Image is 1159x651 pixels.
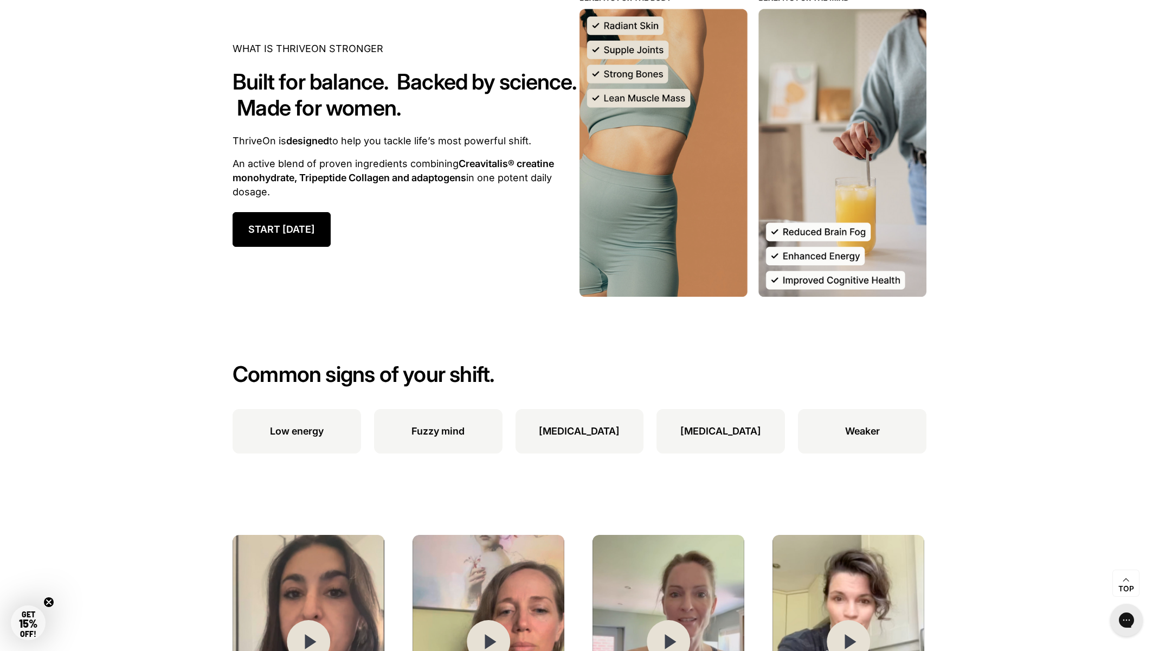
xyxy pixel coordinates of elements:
[233,134,579,148] p: ThriveOn is to help you tackle life’s most powerful shift.
[233,212,331,247] a: START [DATE]
[233,157,579,199] p: An active blend of proven ingredients combining in one potent daily dosage.
[233,361,926,387] h2: Common signs of your shift.
[270,424,324,438] p: Low energy
[20,629,36,639] span: OFF!
[845,424,880,438] p: Weaker
[233,42,579,56] p: WHAT IS THRIVEON STRONGER
[411,424,465,438] p: Fuzzy mind
[19,617,37,630] span: 15%
[286,135,329,146] strong: designed
[539,424,620,438] p: [MEDICAL_DATA]
[1118,584,1134,594] span: Top
[1105,600,1148,640] iframe: Gorgias live chat messenger
[680,424,761,438] p: [MEDICAL_DATA]
[233,69,579,121] h2: Built for balance. Backed by science. Made for women.
[43,597,54,608] button: Close teaser
[19,610,37,629] span: GET
[11,605,46,640] div: GET15% OFF!Close teaser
